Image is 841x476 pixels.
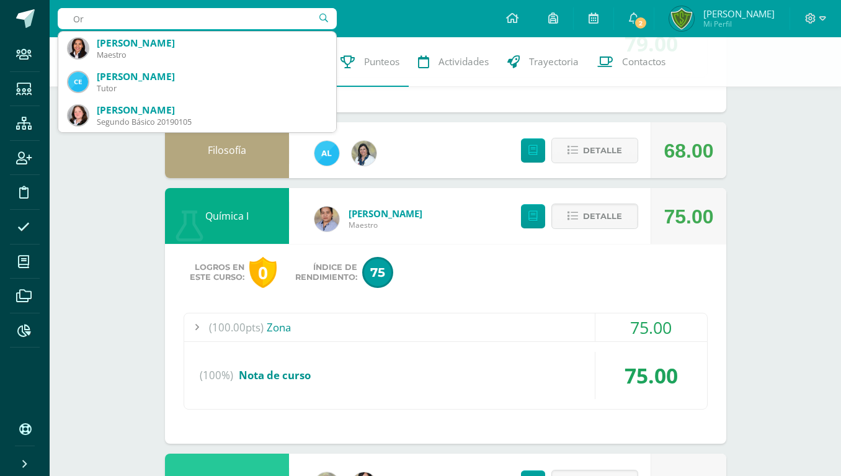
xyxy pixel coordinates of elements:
[664,123,713,179] div: 68.00
[314,207,339,231] img: 7cf1ad61fb68178cf4b1551b70770f62.png
[595,313,707,341] div: 75.00
[165,188,289,244] div: Química I
[209,313,264,341] span: (100.00pts)
[703,19,775,29] span: Mi Perfil
[331,37,409,87] a: Punteos
[362,257,393,288] span: 75
[664,189,713,245] div: 75.00
[97,104,326,117] div: [PERSON_NAME]
[595,352,707,399] div: 75.00
[409,37,498,87] a: Actividades
[622,55,665,68] span: Contactos
[190,263,244,282] span: Logros en este curso:
[295,263,357,282] span: Índice de Rendimiento:
[314,141,339,166] img: 1cac839ea4f83b31a88e57063b8282de.png
[68,72,88,92] img: c52031832c6fb3a9073ae58f79cd6fc6.png
[249,257,277,289] div: 0
[634,16,647,30] span: 2
[184,313,707,341] div: Zona
[364,55,399,68] span: Punteos
[97,83,326,94] div: Tutor
[205,209,249,223] a: Química I
[669,6,694,31] img: a027cb2715fc0bed0e3d53f9a5f0b33d.png
[239,368,311,382] span: Nota de curso
[438,55,489,68] span: Actividades
[58,8,337,29] input: Busca un usuario...
[703,7,775,20] span: [PERSON_NAME]
[97,50,326,60] div: Maestro
[68,38,88,58] img: f601d88a57e103b084b15924aeed5ff8.png
[583,139,622,162] span: Detalle
[349,220,422,230] span: Maestro
[352,141,376,166] img: adc45a0dad1e69ee454ddbf92dbecfde.png
[68,106,88,125] img: e671a9e9792fca21e69a7becbbffc8e1.png
[165,122,289,178] div: Filosofía
[97,117,326,127] div: Segundo Básico 20190105
[208,143,246,157] a: Filosofía
[551,138,638,163] button: Detalle
[529,55,579,68] span: Trayectoria
[583,205,622,228] span: Detalle
[551,204,638,229] button: Detalle
[97,37,326,50] div: [PERSON_NAME]
[349,207,422,220] a: [PERSON_NAME]
[498,37,588,87] a: Trayectoria
[97,70,326,83] div: [PERSON_NAME]
[200,352,233,399] span: (100%)
[588,37,675,87] a: Contactos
